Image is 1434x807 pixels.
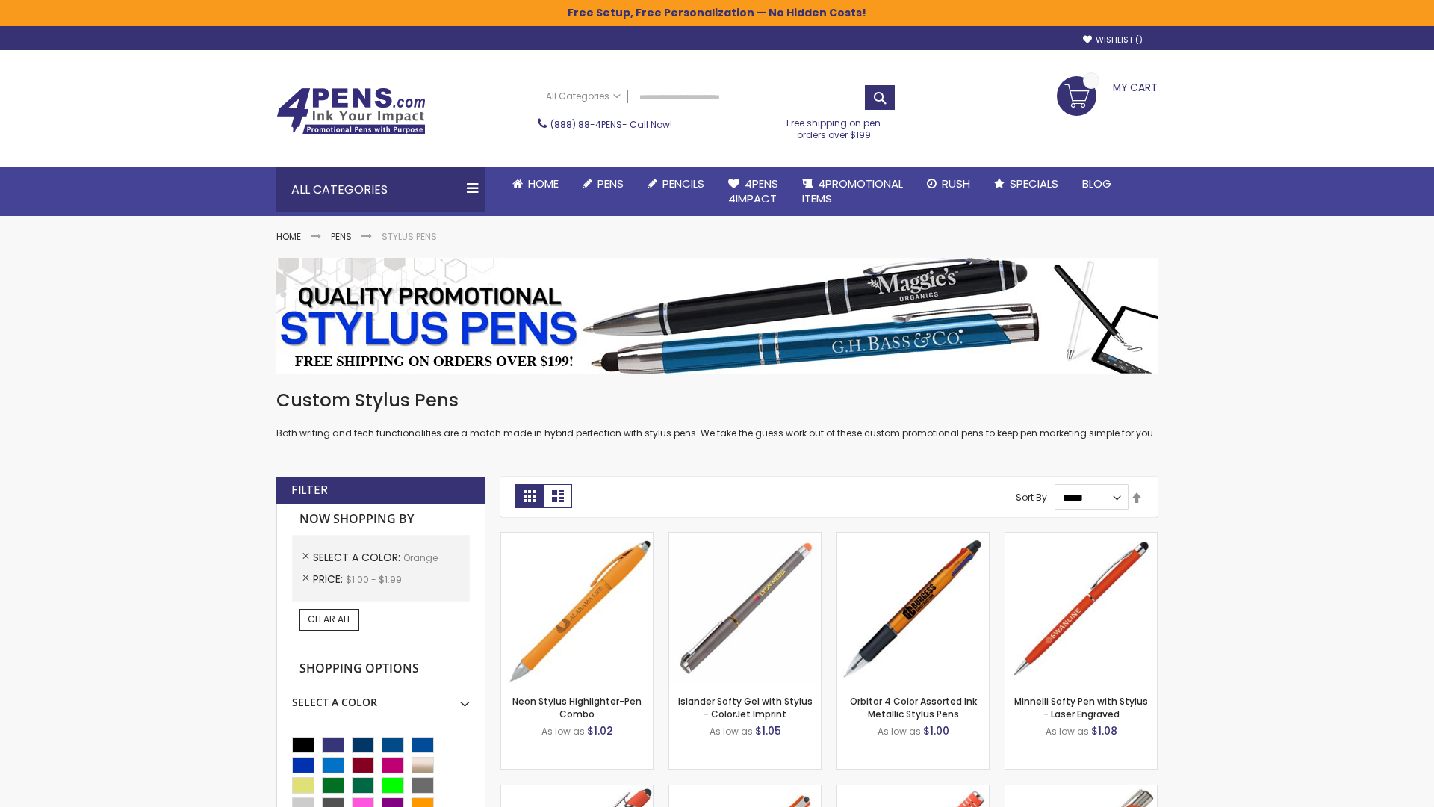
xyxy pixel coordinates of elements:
[403,551,438,564] span: Orange
[501,532,653,545] a: Neon Stylus Highlighter-Pen Combo-Orange
[382,230,437,243] strong: Stylus Pens
[515,484,544,508] strong: Grid
[292,684,470,710] div: Select A Color
[571,167,636,200] a: Pens
[276,389,1158,440] div: Both writing and tech functionalities are a match made in hybrid perfection with stylus pens. We ...
[837,785,989,797] a: Marin Softy Pen with Stylus - Laser Engraved-Orange
[636,167,716,200] a: Pencils
[915,167,982,200] a: Rush
[1005,533,1157,684] img: Minnelli Softy Pen with Stylus - Laser Engraved-Orange
[923,723,949,738] span: $1.00
[1070,167,1123,200] a: Blog
[292,504,470,535] strong: Now Shopping by
[1082,176,1111,191] span: Blog
[276,258,1158,374] img: Stylus Pens
[802,176,903,206] span: 4PROMOTIONAL ITEMS
[942,176,970,191] span: Rush
[550,118,622,131] a: (888) 88-4PENS
[1010,176,1058,191] span: Specials
[276,389,1158,412] h1: Custom Stylus Pens
[291,482,328,498] strong: Filter
[308,613,351,625] span: Clear All
[878,725,921,738] span: As low as
[501,533,653,684] img: Neon Stylus Highlighter-Pen Combo-Orange
[1091,723,1117,738] span: $1.08
[710,725,753,738] span: As low as
[837,532,989,545] a: Orbitor 4 Color Assorted Ink Metallic Stylus Pens-Orange
[728,176,778,206] span: 4Pens 4impact
[850,695,977,720] a: Orbitor 4 Color Assorted Ink Metallic Stylus Pens
[346,573,402,586] span: $1.00 - $1.99
[299,609,359,630] a: Clear All
[1014,695,1148,720] a: Minnelli Softy Pen with Stylus - Laser Engraved
[512,695,642,720] a: Neon Stylus Highlighter-Pen Combo
[1005,785,1157,797] a: Tres-Chic Softy Brights with Stylus Pen - Laser-Orange
[313,550,403,565] span: Select A Color
[755,723,781,738] span: $1.05
[716,167,790,216] a: 4Pens4impact
[669,533,821,684] img: Islander Softy Gel with Stylus - ColorJet Imprint-Orange
[276,230,301,243] a: Home
[669,785,821,797] a: Avendale Velvet Touch Stylus Gel Pen-Orange
[587,723,613,738] span: $1.02
[292,653,470,685] strong: Shopping Options
[669,532,821,545] a: Islander Softy Gel with Stylus - ColorJet Imprint-Orange
[528,176,559,191] span: Home
[1046,725,1089,738] span: As low as
[790,167,915,216] a: 4PROMOTIONALITEMS
[501,785,653,797] a: 4P-MS8B-Orange
[1005,532,1157,545] a: Minnelli Softy Pen with Stylus - Laser Engraved-Orange
[662,176,704,191] span: Pencils
[597,176,624,191] span: Pens
[546,90,621,102] span: All Categories
[1016,491,1047,504] label: Sort By
[1083,34,1143,46] a: Wishlist
[331,230,352,243] a: Pens
[276,167,485,212] div: All Categories
[550,118,672,131] span: - Call Now!
[538,84,628,109] a: All Categories
[500,167,571,200] a: Home
[982,167,1070,200] a: Specials
[541,725,585,738] span: As low as
[678,695,813,720] a: Islander Softy Gel with Stylus - ColorJet Imprint
[837,533,989,684] img: Orbitor 4 Color Assorted Ink Metallic Stylus Pens-Orange
[313,572,346,587] span: Price
[276,87,426,135] img: 4Pens Custom Pens and Promotional Products
[772,111,897,141] div: Free shipping on pen orders over $199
